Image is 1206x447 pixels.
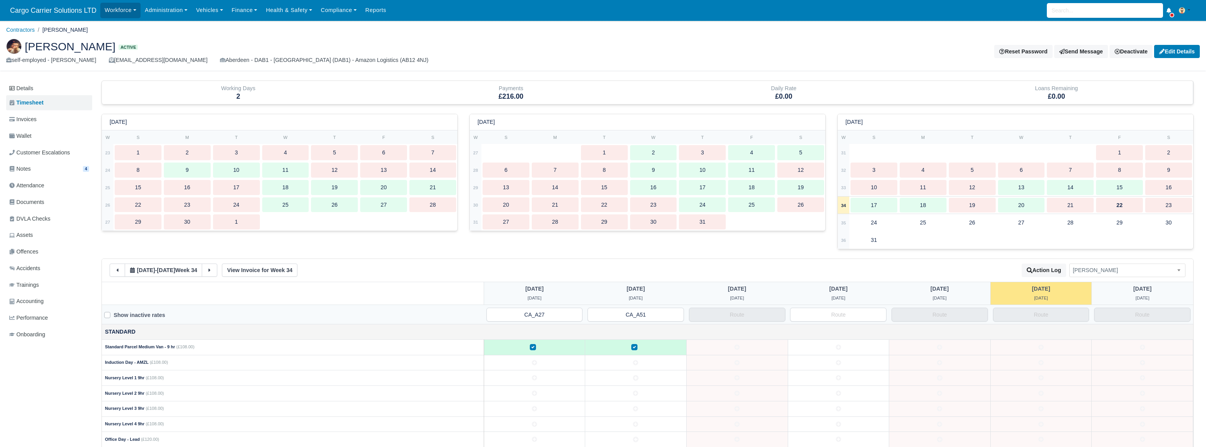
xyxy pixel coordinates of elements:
[949,163,996,178] div: 5
[926,84,1187,93] div: Loans Remaining
[581,145,628,160] div: 1
[527,296,541,300] span: 5 days ago
[1022,264,1066,277] button: Action Log
[900,198,947,213] div: 18
[164,163,211,178] div: 9
[831,296,845,300] span: 2 days ago
[6,228,92,243] a: Assets
[6,112,92,127] a: Invoices
[431,135,435,140] small: S
[686,355,788,370] td: 2025-08-19 Not Editable
[6,95,92,110] a: Timesheet
[532,214,579,229] div: 28
[651,135,656,140] small: W
[728,163,775,178] div: 11
[150,360,168,365] span: (£108.00)
[176,344,194,349] span: (£108.00)
[841,185,846,190] strong: 33
[1047,163,1094,178] div: 7
[850,163,897,178] div: 3
[630,163,677,178] div: 9
[841,168,846,173] strong: 32
[777,197,824,212] div: 26
[648,81,920,104] div: Daily Rate
[9,148,70,157] span: Customer Escalations
[1118,135,1121,140] small: F
[900,215,947,230] div: 25
[889,401,991,416] td: 2025-08-21 Not Editable
[921,135,925,140] small: M
[949,180,996,195] div: 12
[689,308,785,322] input: Route
[1092,416,1193,432] td: 2025-08-23 Not Editable
[926,92,1187,101] h5: £0.00
[799,135,802,140] small: S
[146,375,164,380] span: (£108.00)
[222,264,297,277] a: View Invoice for Week 34
[841,203,846,208] strong: 34
[1117,202,1123,208] strong: 22
[892,308,988,322] input: Route
[630,197,677,212] div: 23
[262,163,309,178] div: 11
[105,168,110,173] strong: 24
[9,247,38,256] span: Offences
[679,214,726,229] div: 31
[701,135,704,140] small: T
[845,119,863,125] h6: [DATE]
[102,81,375,104] div: Working Days
[333,135,336,140] small: T
[0,33,1206,71] div: Amanda Johnston
[213,145,260,160] div: 3
[227,3,262,18] a: Finance
[213,197,260,212] div: 24
[730,296,744,300] span: 3 days ago
[106,135,110,140] small: W
[920,81,1193,104] div: Loans Remaining
[316,3,361,18] a: Compliance
[105,151,110,155] strong: 23
[679,145,726,160] div: 3
[998,180,1045,195] div: 13
[990,416,1092,432] td: 2025-08-22 Not Editable
[483,180,529,195] div: 13
[360,145,407,160] div: 6
[108,84,369,93] div: Working Days
[1070,265,1185,275] span: Amanda Johnston
[900,180,947,195] div: 11
[581,197,628,212] div: 22
[473,168,478,173] strong: 28
[627,286,645,292] span: 4 days ago
[9,181,44,190] span: Attendance
[105,437,140,442] strong: Office Day - Lead
[842,135,846,140] small: W
[380,92,641,101] h5: £216.00
[873,135,876,140] small: S
[581,180,628,195] div: 15
[105,375,144,380] strong: Nursery Level 1 9hr
[1019,135,1024,140] small: W
[581,214,628,229] div: 29
[483,197,529,212] div: 20
[949,198,996,213] div: 19
[1154,45,1200,58] a: Edit Details
[105,203,110,207] strong: 26
[6,310,92,325] a: Performance
[728,286,746,292] span: 3 days ago
[409,163,456,178] div: 14
[474,135,478,140] small: W
[990,370,1092,386] td: 2025-08-22 Not Editable
[993,308,1089,322] input: Route
[1092,401,1193,416] td: 2025-08-23 Not Editable
[630,214,677,229] div: 30
[990,401,1092,416] td: 2025-08-22 Not Editable
[473,220,478,224] strong: 31
[262,180,309,195] div: 18
[361,3,390,18] a: Reports
[850,180,897,195] div: 10
[9,198,44,207] span: Documents
[137,135,140,140] small: S
[526,286,544,292] span: 5 days ago
[1145,163,1192,178] div: 9
[157,267,175,273] span: 1 day from now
